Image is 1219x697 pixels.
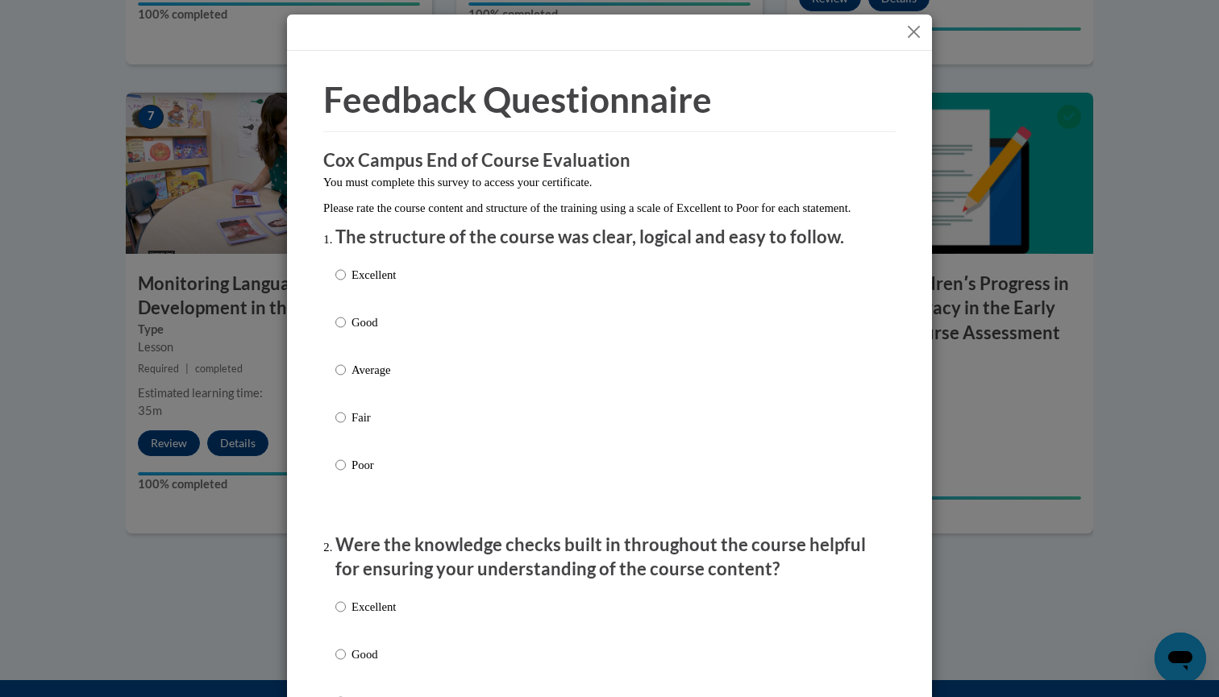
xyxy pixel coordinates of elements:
[352,313,396,331] p: Good
[335,533,884,583] p: Were the knowledge checks built in throughout the course helpful for ensuring your understanding ...
[335,266,346,284] input: Excellent
[323,78,712,120] span: Feedback Questionnaire
[335,456,346,474] input: Poor
[335,598,346,616] input: Excellent
[335,645,346,663] input: Good
[323,199,896,217] p: Please rate the course content and structure of the training using a scale of Excellent to Poor f...
[323,173,896,191] p: You must complete this survey to access your certificate.
[352,598,396,616] p: Excellent
[352,266,396,284] p: Excellent
[335,225,884,250] p: The structure of the course was clear, logical and easy to follow.
[335,409,346,426] input: Fair
[323,148,896,173] h3: Cox Campus End of Course Evaluation
[352,361,396,379] p: Average
[352,409,396,426] p: Fair
[335,361,346,379] input: Average
[352,645,396,663] p: Good
[352,456,396,474] p: Poor
[335,313,346,331] input: Good
[904,22,924,42] button: Close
